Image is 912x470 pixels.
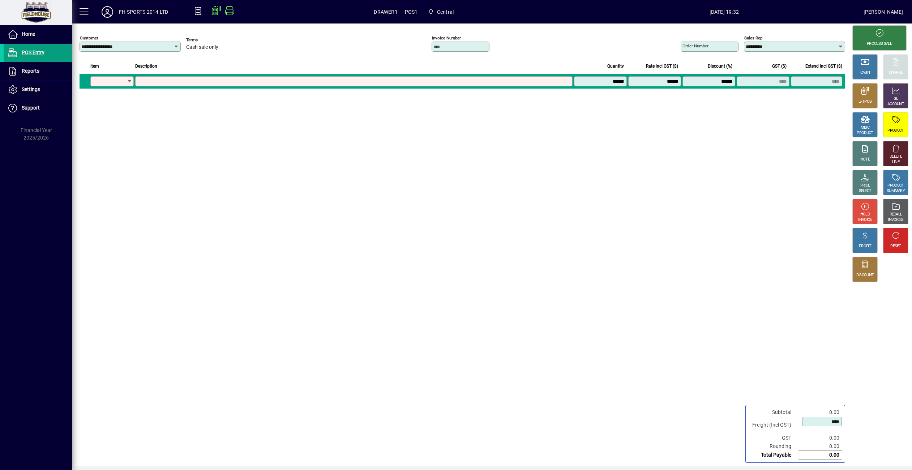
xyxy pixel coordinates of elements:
[859,99,872,104] div: EFTPOS
[4,81,72,99] a: Settings
[405,6,418,18] span: POS1
[867,41,892,47] div: PROCESS SALE
[425,5,457,18] span: Central
[860,157,870,162] div: NOTE
[4,62,72,80] a: Reports
[80,35,98,40] mat-label: Customer
[22,86,40,92] span: Settings
[90,62,99,70] span: Item
[22,105,40,111] span: Support
[682,43,708,48] mat-label: Order number
[22,68,39,74] span: Reports
[135,62,157,70] span: Description
[96,5,119,18] button: Profile
[860,212,870,217] div: HOLD
[749,408,798,416] td: Subtotal
[859,244,871,249] div: PROFIT
[22,50,44,55] span: POS Entry
[887,188,905,194] div: SUMMARY
[749,434,798,442] td: GST
[749,442,798,451] td: Rounding
[888,217,903,223] div: INVOICES
[646,62,678,70] span: Rate incl GST ($)
[374,6,397,18] span: DRAWER1
[860,183,870,188] div: PRICE
[798,434,842,442] td: 0.00
[585,6,864,18] span: [DATE] 19:32
[437,6,454,18] span: Central
[708,62,732,70] span: Discount (%)
[805,62,842,70] span: Extend incl GST ($)
[860,70,870,76] div: CASH
[856,273,874,278] div: DISCOUNT
[744,35,762,40] mat-label: Sales rep
[772,62,787,70] span: GST ($)
[607,62,624,70] span: Quantity
[864,6,903,18] div: [PERSON_NAME]
[890,212,902,217] div: RECALL
[894,96,898,102] div: GL
[889,70,903,76] div: CHARGE
[749,416,798,434] td: Freight (Incl GST)
[861,125,869,131] div: MISC
[749,451,798,460] td: Total Payable
[857,131,873,136] div: PRODUCT
[4,99,72,117] a: Support
[119,6,168,18] div: FH SPORTS 2014 LTD
[890,244,901,249] div: RESET
[858,217,872,223] div: INVOICE
[186,44,218,50] span: Cash sale only
[890,154,902,159] div: DELETE
[887,102,904,107] div: ACCOUNT
[887,128,904,133] div: PRODUCT
[887,183,904,188] div: PRODUCT
[798,442,842,451] td: 0.00
[22,31,35,37] span: Home
[798,451,842,460] td: 0.00
[892,159,899,165] div: LINE
[798,408,842,416] td: 0.00
[432,35,461,40] mat-label: Invoice number
[859,188,872,194] div: SELECT
[186,38,230,42] span: Terms
[4,25,72,43] a: Home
